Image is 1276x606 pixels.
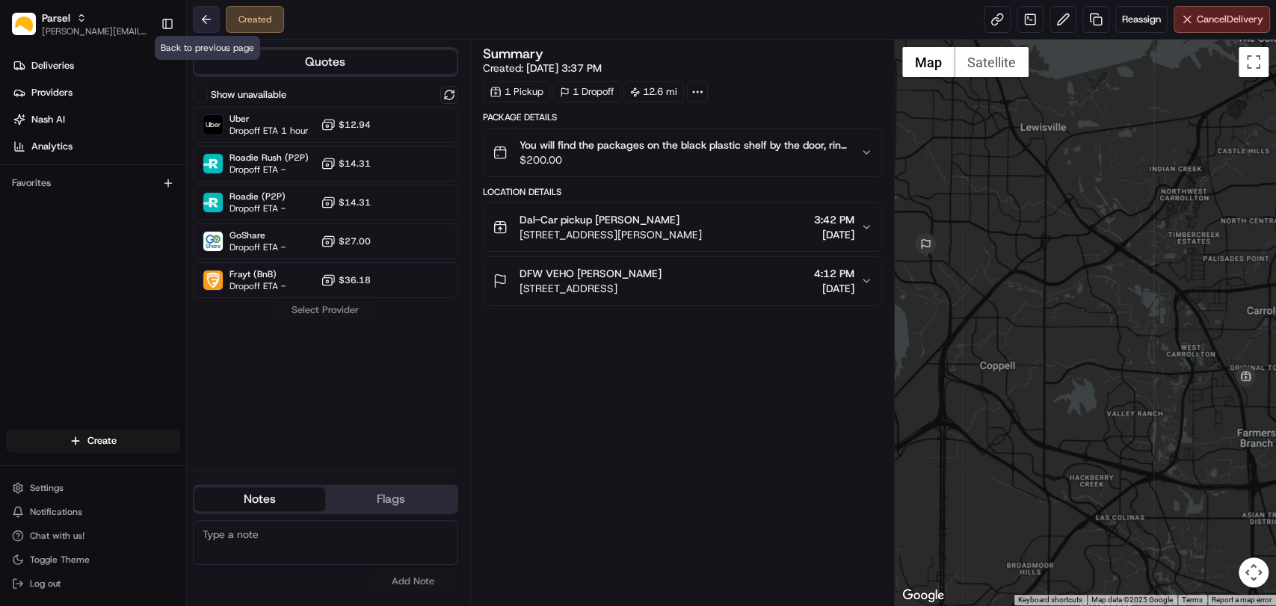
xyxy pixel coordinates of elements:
button: Notifications [6,501,180,522]
span: Create [87,434,117,448]
a: Providers [6,81,186,105]
button: Log out [6,573,180,594]
span: Toggle Theme [30,554,90,566]
button: Toggle Theme [6,549,180,570]
span: DFW VEHO [PERSON_NAME] [520,266,662,281]
a: Terms [1182,596,1203,604]
p: Welcome 👋 [15,60,272,84]
a: Open this area in Google Maps (opens a new window) [899,586,948,605]
span: [STREET_ADDRESS] [520,281,662,296]
button: DFW VEHO [PERSON_NAME][STREET_ADDRESS]4:12 PM[DATE] [484,257,881,305]
button: Reassign [1115,6,1168,33]
div: 💻 [126,218,138,230]
div: 12.6 mi [623,81,684,102]
input: Clear [39,96,247,112]
div: 📗 [15,218,27,230]
button: Parsel [42,10,70,25]
button: $14.31 [321,156,371,171]
span: Deliveries [31,59,74,72]
button: $36.18 [321,273,371,288]
span: [STREET_ADDRESS][PERSON_NAME] [520,227,702,242]
button: Map camera controls [1239,557,1269,587]
img: Roadie (P2P) [203,193,223,212]
button: Keyboard shortcuts [1018,595,1082,605]
button: You will find the packages on the black plastic shelf by the door, ring the doorbell, thank you!$... [484,129,881,176]
span: Frayt (BnB) [229,268,286,280]
button: [PERSON_NAME][EMAIL_ADDRESS][PERSON_NAME][DOMAIN_NAME] [42,25,149,37]
span: Notifications [30,506,82,518]
span: $200.00 [520,152,848,167]
button: Chat with us! [6,525,180,546]
a: 💻API Documentation [120,211,246,238]
span: Created: [483,61,602,75]
span: $14.31 [339,158,371,170]
span: Log out [30,578,61,590]
div: Start new chat [51,143,245,158]
span: Dropoff ETA - [229,280,286,292]
span: Dropoff ETA - [229,164,309,176]
span: 4:12 PM [814,266,854,281]
button: Dal-Car pickup [PERSON_NAME][STREET_ADDRESS][PERSON_NAME]3:42 PM[DATE] [484,203,881,251]
button: Create [6,429,180,453]
button: $12.94 [321,117,371,132]
a: Analytics [6,135,186,158]
img: Parsel [12,13,36,36]
div: We're available if you need us! [51,158,189,170]
span: Analytics [31,140,73,153]
span: $12.94 [339,119,371,131]
span: Roadie (P2P) [229,191,286,202]
button: Show street map [902,47,955,77]
div: 1 Pickup [483,81,550,102]
button: $14.31 [321,195,371,210]
span: Pylon [149,253,181,265]
div: Package Details [483,111,882,123]
span: 3:42 PM [814,212,854,227]
button: Show satellite imagery [955,47,1029,77]
a: Deliveries [6,54,186,78]
div: Favorites [6,171,180,195]
button: CancelDelivery [1174,6,1270,33]
span: Dropoff ETA - [229,241,286,253]
span: $36.18 [339,274,371,286]
a: Powered byPylon [105,253,181,265]
img: Frayt (BnB) [203,270,223,290]
button: Flags [325,487,456,511]
span: Cancel Delivery [1197,13,1263,26]
span: Knowledge Base [30,217,114,232]
span: You will find the packages on the black plastic shelf by the door, ring the doorbell, thank you! [520,137,848,152]
div: Back to previous page [155,36,260,60]
span: Roadie Rush (P2P) [229,152,309,164]
a: Report a map error [1212,596,1272,604]
span: Uber [229,113,309,125]
span: [DATE] [814,227,854,242]
span: Providers [31,86,73,99]
h3: Summary [483,47,543,61]
span: Map data ©2025 Google [1091,596,1173,604]
span: Settings [30,482,64,494]
img: GoShare [203,232,223,251]
button: Settings [6,477,180,498]
span: Dal-Car pickup [PERSON_NAME] [520,212,679,227]
span: $14.31 [339,197,371,208]
a: Nash AI [6,108,186,132]
button: Notes [194,487,325,511]
button: ParselParsel[PERSON_NAME][EMAIL_ADDRESS][PERSON_NAME][DOMAIN_NAME] [6,6,155,42]
img: Roadie Rush (P2P) [203,154,223,173]
span: $27.00 [339,235,371,247]
span: Nash AI [31,113,65,126]
span: GoShare [229,229,286,241]
span: Dropoff ETA - [229,202,286,214]
img: Nash [15,15,45,45]
a: 📗Knowledge Base [9,211,120,238]
label: Show unavailable [211,88,286,102]
span: Dropoff ETA 1 hour [229,125,309,137]
span: [DATE] [814,281,854,296]
div: Location Details [483,186,882,198]
button: Toggle fullscreen view [1239,47,1269,77]
img: 1736555255976-a54dd68f-1ca7-489b-9aae-adbdc363a1c4 [15,143,42,170]
img: Uber [203,115,223,135]
img: Google [899,586,948,605]
span: [DATE] 3:37 PM [526,61,602,75]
